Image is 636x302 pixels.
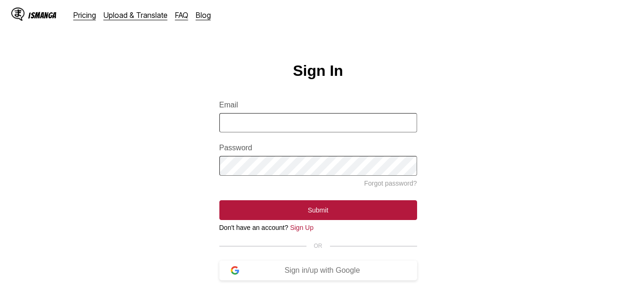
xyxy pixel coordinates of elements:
a: IsManga LogoIsManga [11,8,73,23]
a: Blog [196,10,211,20]
a: FAQ [175,10,188,20]
div: Sign in/up with Google [239,266,406,275]
img: IsManga Logo [11,8,24,21]
a: Upload & Translate [104,10,168,20]
button: Submit [219,200,417,220]
a: Pricing [73,10,96,20]
label: Password [219,144,417,152]
a: Forgot password? [364,180,417,187]
label: Email [219,101,417,109]
div: Don't have an account? [219,224,417,231]
a: Sign Up [290,224,314,231]
div: IsManga [28,11,56,20]
button: Sign in/up with Google [219,261,417,280]
h1: Sign In [293,62,343,80]
img: google-logo [231,266,239,275]
div: OR [219,243,417,249]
